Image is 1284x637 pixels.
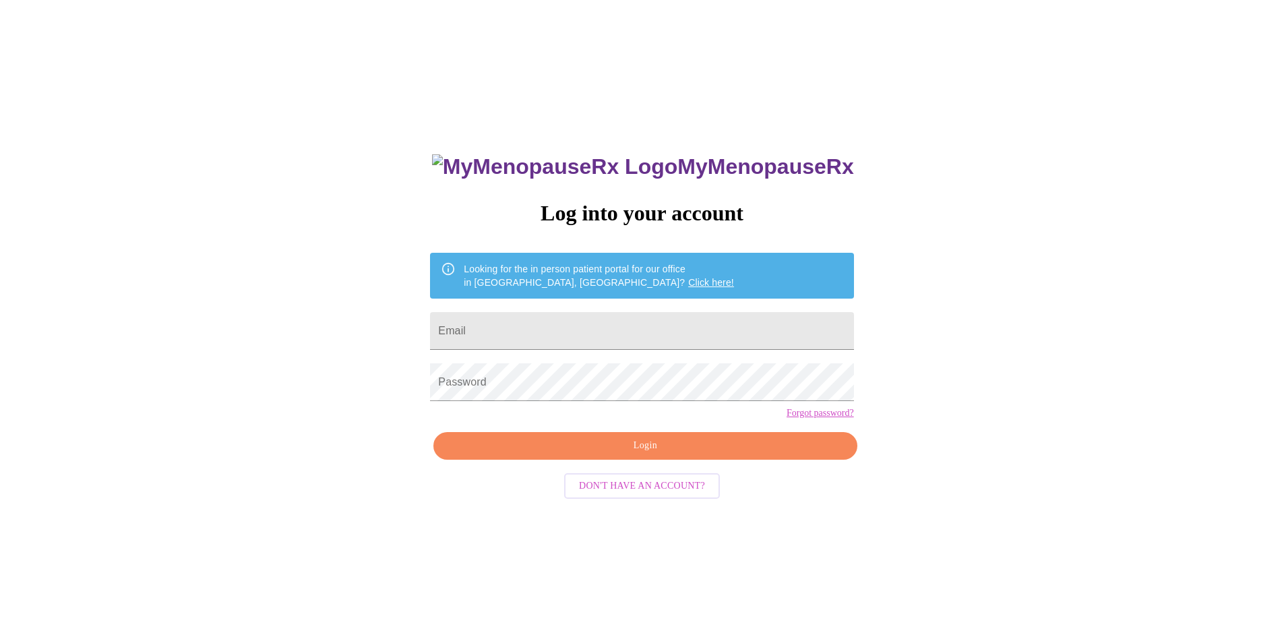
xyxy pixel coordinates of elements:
[787,408,854,419] a: Forgot password?
[449,437,841,454] span: Login
[579,478,705,495] span: Don't have an account?
[564,473,720,499] button: Don't have an account?
[561,479,723,490] a: Don't have an account?
[432,154,854,179] h3: MyMenopauseRx
[432,154,677,179] img: MyMenopauseRx Logo
[688,277,734,288] a: Click here!
[464,257,734,295] div: Looking for the in person patient portal for our office in [GEOGRAPHIC_DATA], [GEOGRAPHIC_DATA]?
[430,201,853,226] h3: Log into your account
[433,432,857,460] button: Login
